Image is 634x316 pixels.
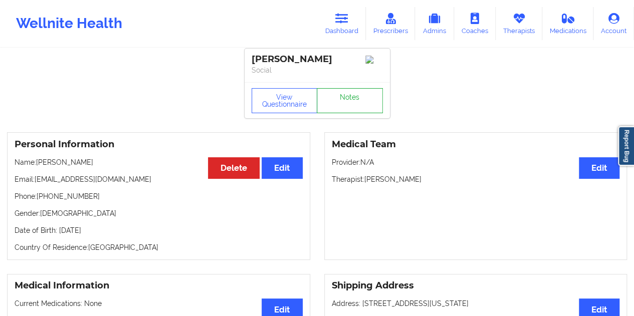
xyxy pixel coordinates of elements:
[15,298,303,308] p: Current Medications: None
[15,191,303,201] p: Phone: [PHONE_NUMBER]
[15,139,303,150] h3: Personal Information
[415,7,454,40] a: Admins
[579,157,619,179] button: Edit
[496,7,542,40] a: Therapists
[262,157,302,179] button: Edit
[252,54,383,65] div: [PERSON_NAME]
[454,7,496,40] a: Coaches
[15,174,303,184] p: Email: [EMAIL_ADDRESS][DOMAIN_NAME]
[318,7,366,40] a: Dashboard
[252,88,318,113] button: View Questionnaire
[365,56,383,64] img: Image%2Fplaceholer-image.png
[332,298,620,308] p: Address: [STREET_ADDRESS][US_STATE]
[542,7,594,40] a: Medications
[332,280,620,291] h3: Shipping Address
[15,225,303,235] p: Date of Birth: [DATE]
[593,7,634,40] a: Account
[15,157,303,167] p: Name: [PERSON_NAME]
[317,88,383,113] a: Notes
[15,280,303,291] h3: Medical Information
[332,139,620,150] h3: Medical Team
[332,174,620,184] p: Therapist: [PERSON_NAME]
[332,157,620,167] p: Provider: N/A
[252,65,383,75] p: Social
[15,242,303,252] p: Country Of Residence: [GEOGRAPHIC_DATA]
[366,7,415,40] a: Prescribers
[618,126,634,166] a: Report Bug
[15,208,303,218] p: Gender: [DEMOGRAPHIC_DATA]
[208,157,260,179] button: Delete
